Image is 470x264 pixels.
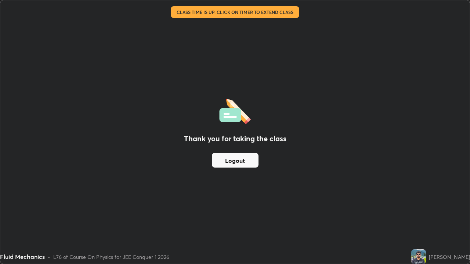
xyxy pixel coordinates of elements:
[429,253,470,261] div: [PERSON_NAME]
[411,249,426,264] img: b94a4ccbac2546dc983eb2139155ff30.jpg
[219,96,251,124] img: offlineFeedback.1438e8b3.svg
[53,253,169,261] div: L76 of Course On Physics for JEE Conquer 1 2026
[184,133,286,144] h2: Thank you for taking the class
[212,153,258,168] button: Logout
[48,253,50,261] div: •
